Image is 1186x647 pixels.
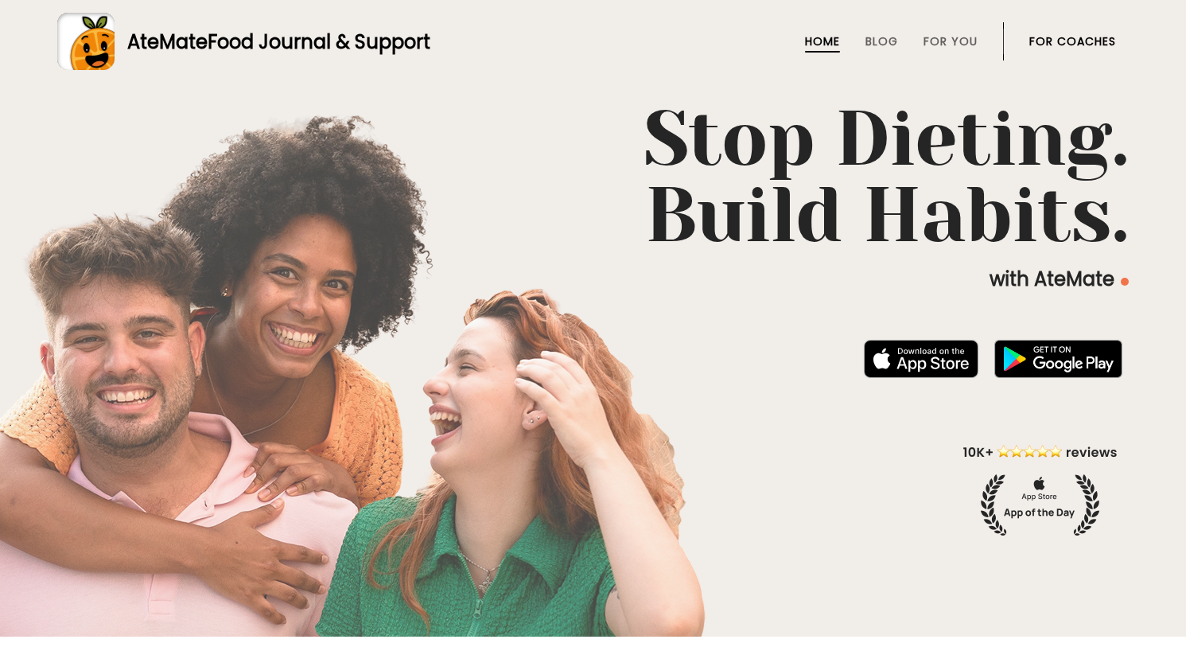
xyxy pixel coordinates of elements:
[208,29,430,55] span: Food Journal & Support
[115,28,430,56] div: AteMate
[805,35,840,48] a: Home
[57,101,1129,254] h1: Stop Dieting. Build Habits.
[1029,35,1116,48] a: For Coaches
[994,340,1122,378] img: badge-download-google.png
[865,35,898,48] a: Blog
[864,340,978,378] img: badge-download-apple.svg
[924,35,978,48] a: For You
[951,442,1129,536] img: home-hero-appoftheday.png
[57,267,1129,292] p: with AteMate
[57,13,1129,70] a: AteMateFood Journal & Support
